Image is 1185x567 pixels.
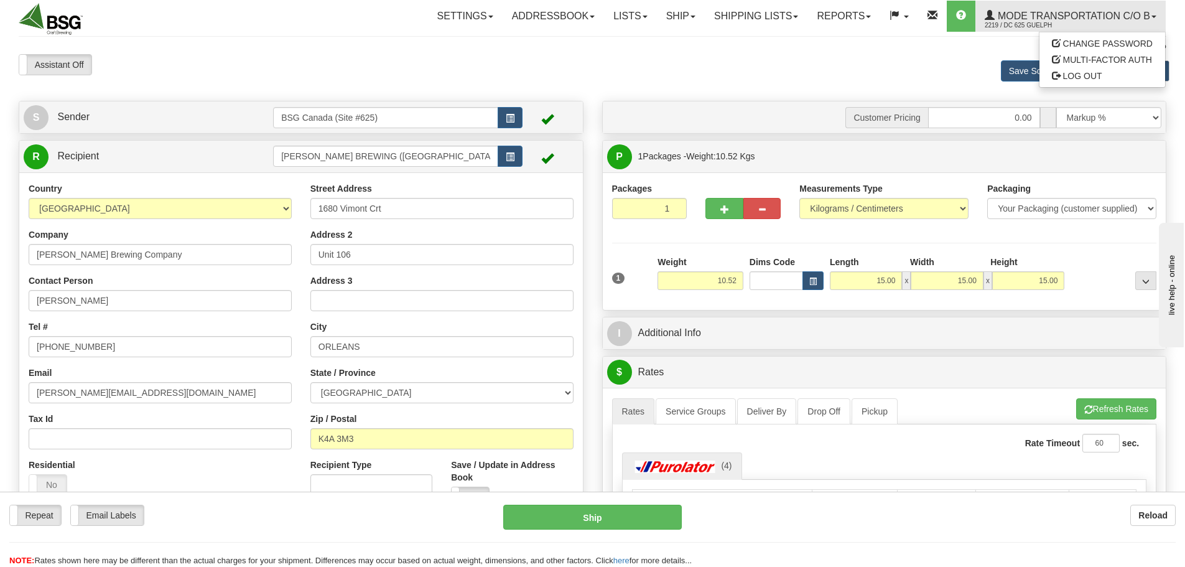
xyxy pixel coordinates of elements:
span: x [902,271,911,290]
label: Assistant Off [19,55,91,75]
a: Pickup [852,398,898,424]
span: NOTE: [9,556,34,565]
span: 1 [638,151,643,161]
label: Address 2 [310,228,353,241]
input: Recipient Id [273,146,498,167]
label: Measurements Type [799,182,883,195]
label: Zip / Postal [310,413,357,425]
span: Weight: [686,151,755,161]
span: x [983,271,992,290]
label: No [29,475,67,495]
a: IAdditional Info [607,321,1162,346]
a: Settings [428,1,503,32]
label: Packaging [987,182,1031,195]
label: Width [910,256,934,268]
button: Reload [1130,505,1176,526]
span: Packages - [638,144,755,169]
span: CHANGE PASSWORD [1063,39,1153,49]
th: List $ [812,489,897,513]
iframe: chat widget [1156,220,1184,347]
span: R [24,144,49,169]
a: S Sender [24,105,273,130]
span: Recipient [57,151,99,161]
span: S [24,105,49,130]
label: Street Address [310,182,372,195]
span: $ [607,360,632,385]
label: Address 3 [310,274,353,287]
th: Service [632,489,812,513]
label: State / Province [310,367,376,379]
span: P [607,144,632,169]
a: Drop Off [797,398,850,424]
label: Email Labels [71,505,144,525]
label: Tel # [29,321,48,333]
label: Residential [29,459,75,471]
label: Packages [612,182,653,195]
label: Save / Update in Address Book [451,459,573,484]
label: Weight [658,256,686,268]
a: Reports [807,1,880,32]
span: 10.52 [716,151,738,161]
label: Contact Person [29,274,93,287]
th: Your $ [897,489,975,513]
input: Sender Id [273,107,498,128]
a: Lists [604,1,656,32]
div: Support: 1 - 855 - 55 - 2SHIP [19,43,1166,54]
label: City [310,321,327,333]
a: R Recipient [24,144,246,169]
button: Save Screen Layout [1001,60,1100,82]
button: Ship [503,505,682,530]
div: ... [1135,271,1156,290]
a: Addressbook [503,1,605,32]
button: Refresh Rates [1076,398,1156,419]
span: LOG OUT [1063,71,1102,81]
img: logo2219.jpg [19,3,83,35]
label: Tax Id [29,413,53,425]
span: Sender [57,111,90,122]
span: I [607,321,632,346]
label: Recipient Type [310,459,372,471]
label: No [452,487,489,507]
a: Rates [612,398,655,424]
img: Purolator [632,461,719,473]
a: Shipping lists [705,1,807,32]
label: Company [29,228,68,241]
span: Customer Pricing [845,107,927,128]
label: Length [830,256,859,268]
label: Repeat [10,505,61,525]
span: MULTI-FACTOR AUTH [1063,55,1152,65]
a: CHANGE PASSWORD [1039,35,1165,52]
label: Country [29,182,62,195]
span: (4) [721,461,732,471]
b: Reload [1138,510,1168,520]
label: Dims Code [750,256,795,268]
span: 1 [612,273,625,284]
label: Height [990,256,1018,268]
a: Deliver By [737,398,797,424]
label: Rate Timeout [1025,437,1080,449]
div: live help - online [9,11,115,20]
input: Enter a location [310,198,574,219]
span: 2219 / DC 625 Guelph [985,19,1078,32]
a: Service Groups [656,398,735,424]
span: Kgs [740,151,755,161]
a: MULTI-FACTOR AUTH [1039,52,1165,68]
span: Mode Transportation c/o B [995,11,1150,21]
th: Delivery [975,489,1069,513]
label: Email [29,367,52,379]
label: sec. [1122,437,1139,449]
a: LOG OUT [1039,68,1165,84]
a: $Rates [607,360,1162,385]
a: here [613,556,630,565]
a: Mode Transportation c/o B 2219 / DC 625 Guelph [975,1,1166,32]
a: P 1Packages -Weight:10.52 Kgs [607,144,1162,169]
a: Ship [657,1,705,32]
